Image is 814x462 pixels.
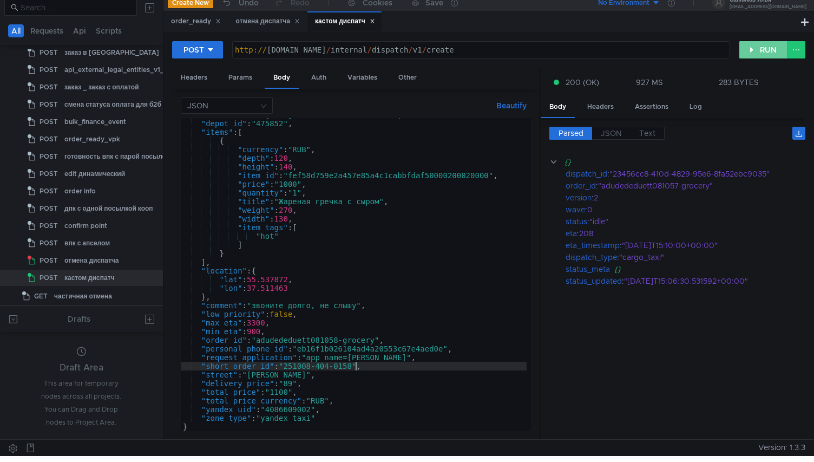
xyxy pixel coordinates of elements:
div: : [566,251,805,263]
span: Version: 1.3.3 [758,440,805,456]
div: eta_timestamp [566,239,620,251]
span: POST [40,166,58,182]
div: order info [64,183,96,199]
div: : [566,180,805,192]
div: order_ready_vpk [64,131,120,147]
span: POST [40,235,58,251]
span: POST [40,62,58,78]
div: смена статуса оплата для б2б диспатча [64,96,193,113]
div: status_updated [566,275,622,287]
div: : [566,239,805,251]
span: POST [40,114,58,130]
div: впк с апселом [64,235,110,251]
div: {} [614,263,793,275]
div: eta [566,227,577,239]
span: POST [40,252,58,269]
span: POST [40,148,58,165]
button: Scripts [93,24,125,37]
div: "23456cc8-410d-4829-95e6-8fa52ebc9035" [609,168,793,180]
div: POST [183,44,204,56]
button: Requests [27,24,67,37]
button: Api [70,24,89,37]
div: : [566,275,805,287]
span: POST [40,79,58,95]
div: order_ready [171,16,221,27]
div: Headers [579,97,622,117]
span: POST [40,270,58,286]
div: status [566,216,587,227]
button: Beautify [492,99,531,112]
div: готовность впк с парой посылок [64,148,169,165]
div: Params [220,68,261,88]
div: Drafts [68,313,90,326]
div: confirm point [64,218,107,234]
div: wave [566,204,585,216]
div: заказ _ заказ с оплатой [64,79,139,95]
span: Text [639,128,655,138]
span: 200 (OK) [566,76,599,88]
div: 0 [587,204,791,216]
div: дпк с одной посылкой кооп [64,200,153,217]
span: POST [40,218,58,234]
div: Headers [172,68,216,88]
div: bulk_finance_event [64,114,126,130]
div: заказ в [GEOGRAPHIC_DATA] [64,44,159,61]
div: Auth [303,68,335,88]
div: edit динамический [64,166,125,182]
div: Body [541,97,575,118]
div: 2 [594,192,792,204]
div: "cargo_taxi" [619,251,793,263]
span: JSON [601,128,622,138]
div: "adudededuett081057-grocery" [598,180,792,192]
div: "[DATE]T15:10:00+00:00" [622,239,794,251]
div: : [566,192,805,204]
span: POST [40,44,58,61]
div: Variables [339,68,386,88]
div: : [566,168,805,180]
div: частичная отмена [54,288,112,304]
div: Other [390,68,425,88]
div: отмена диспатча [64,252,119,269]
div: кастом диспатч [315,16,375,27]
div: отмена диспатча [236,16,300,27]
div: status_meta [566,263,610,275]
div: api_external_legal_entities_v1_list [64,62,173,78]
div: dispatch_id [566,168,607,180]
div: 208 [579,227,791,239]
div: : [566,216,805,227]
span: Parsed [559,128,583,138]
div: dispatch_type [566,251,617,263]
span: POST [40,96,58,113]
div: order_id [566,180,596,192]
div: Body [265,68,299,89]
div: Assertions [626,97,677,117]
div: 927 MS [636,77,663,87]
span: POST [40,131,58,147]
div: "idle" [589,216,792,227]
div: 283 BYTES [719,77,759,87]
div: Log [681,97,711,117]
div: {} [564,156,790,168]
span: GET [34,288,48,304]
button: All [8,24,24,37]
div: [EMAIL_ADDRESS][DOMAIN_NAME] [730,5,806,9]
div: : [566,204,805,216]
div: version [566,192,592,204]
span: POST [40,200,58,217]
div: : [566,227,805,239]
div: "[DATE]T15:06:30.531592+00:00" [624,275,794,287]
button: RUN [739,41,787,58]
span: POST [40,183,58,199]
div: кастом диспатч [64,270,115,286]
button: POST [172,41,223,58]
input: Search... [21,2,130,14]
